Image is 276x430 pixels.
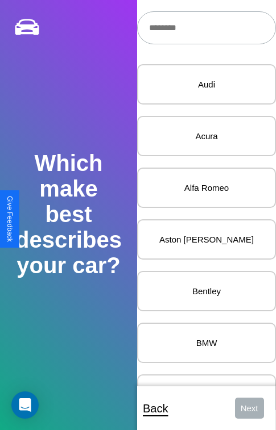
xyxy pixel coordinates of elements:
button: Next [235,398,264,419]
p: Aston [PERSON_NAME] [150,232,263,247]
div: Give Feedback [6,196,14,242]
p: Back [143,398,168,419]
p: Bentley [150,283,263,299]
h2: Which make best describes your car? [14,151,123,278]
p: Alfa Romeo [150,180,263,195]
div: Open Intercom Messenger [11,391,39,419]
p: BMW [150,335,263,350]
p: Acura [150,128,263,144]
p: Audi [150,77,263,92]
